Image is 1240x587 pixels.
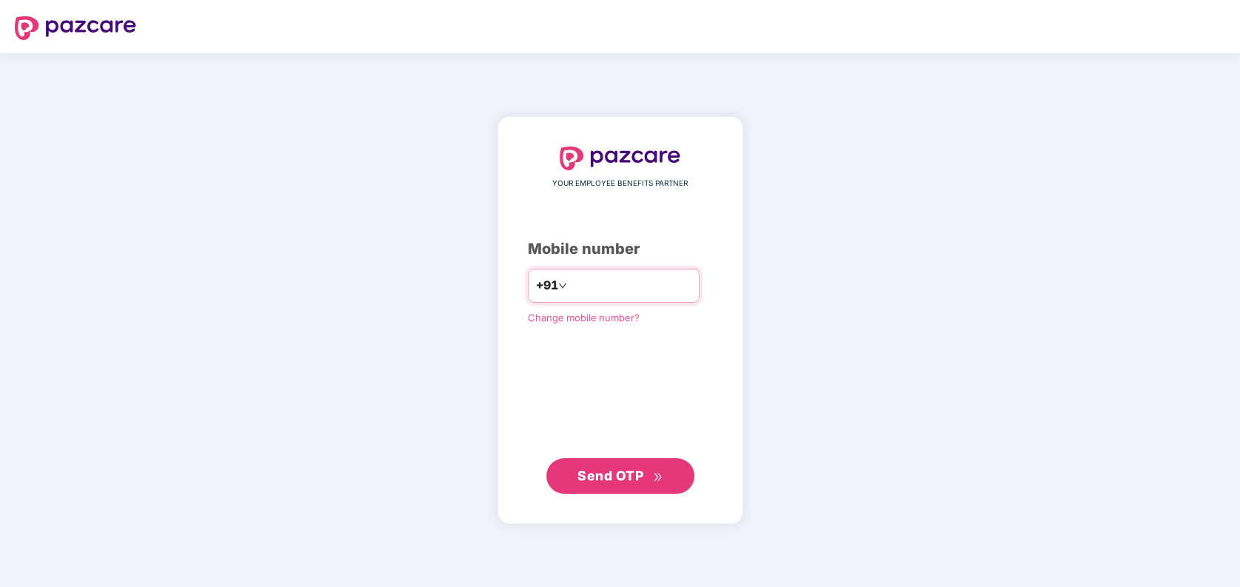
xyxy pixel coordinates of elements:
div: Mobile number [528,238,713,261]
button: Send OTPdouble-right [546,458,694,494]
a: Change mobile number? [528,312,640,323]
span: +91 [536,276,558,295]
img: logo [15,16,136,40]
span: down [558,281,567,290]
span: YOUR EMPLOYEE BENEFITS PARTNER [552,178,688,189]
span: Send OTP [577,468,643,483]
span: double-right [653,472,663,482]
img: logo [560,147,681,170]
